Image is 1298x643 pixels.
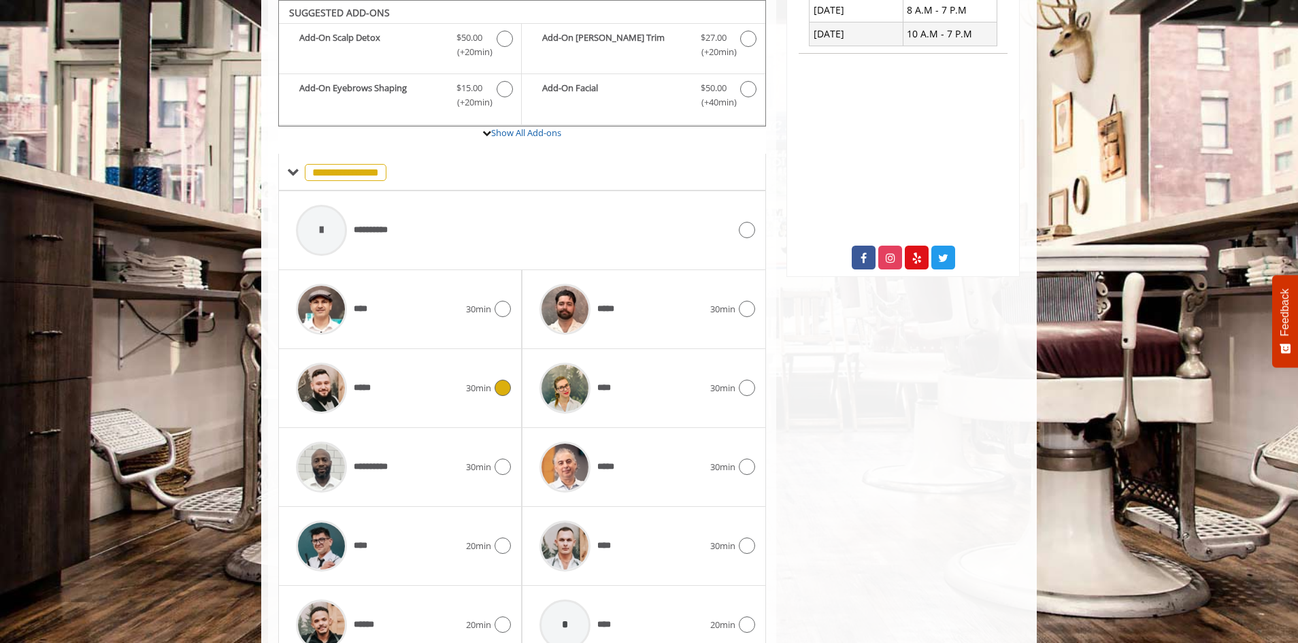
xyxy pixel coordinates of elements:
span: 30min [710,460,735,474]
a: Show All Add-ons [491,127,561,139]
span: (+40min ) [693,95,733,110]
span: 20min [466,539,491,553]
b: Add-On Eyebrows Shaping [299,81,443,110]
label: Add-On Beard Trim [529,31,758,63]
label: Add-On Facial [529,81,758,113]
span: (+20min ) [693,45,733,59]
td: [DATE] [810,22,903,46]
span: 30min [466,302,491,316]
b: Add-On Scalp Detox [299,31,443,59]
b: Add-On [PERSON_NAME] Trim [542,31,686,59]
span: 30min [710,539,735,553]
span: $27.00 [701,31,727,45]
button: Feedback - Show survey [1272,275,1298,367]
b: SUGGESTED ADD-ONS [289,6,390,19]
span: 20min [710,618,735,632]
span: 30min [466,381,491,395]
span: (+20min ) [450,45,490,59]
b: Add-On Facial [542,81,686,110]
span: $15.00 [456,81,482,95]
span: $50.00 [456,31,482,45]
label: Add-On Scalp Detox [286,31,514,63]
span: $50.00 [701,81,727,95]
span: 30min [710,381,735,395]
span: 20min [466,618,491,632]
span: 30min [466,460,491,474]
span: 30min [710,302,735,316]
span: Feedback [1279,288,1291,336]
td: 10 A.M - 7 P.M [903,22,997,46]
span: (+20min ) [450,95,490,110]
label: Add-On Eyebrows Shaping [286,81,514,113]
